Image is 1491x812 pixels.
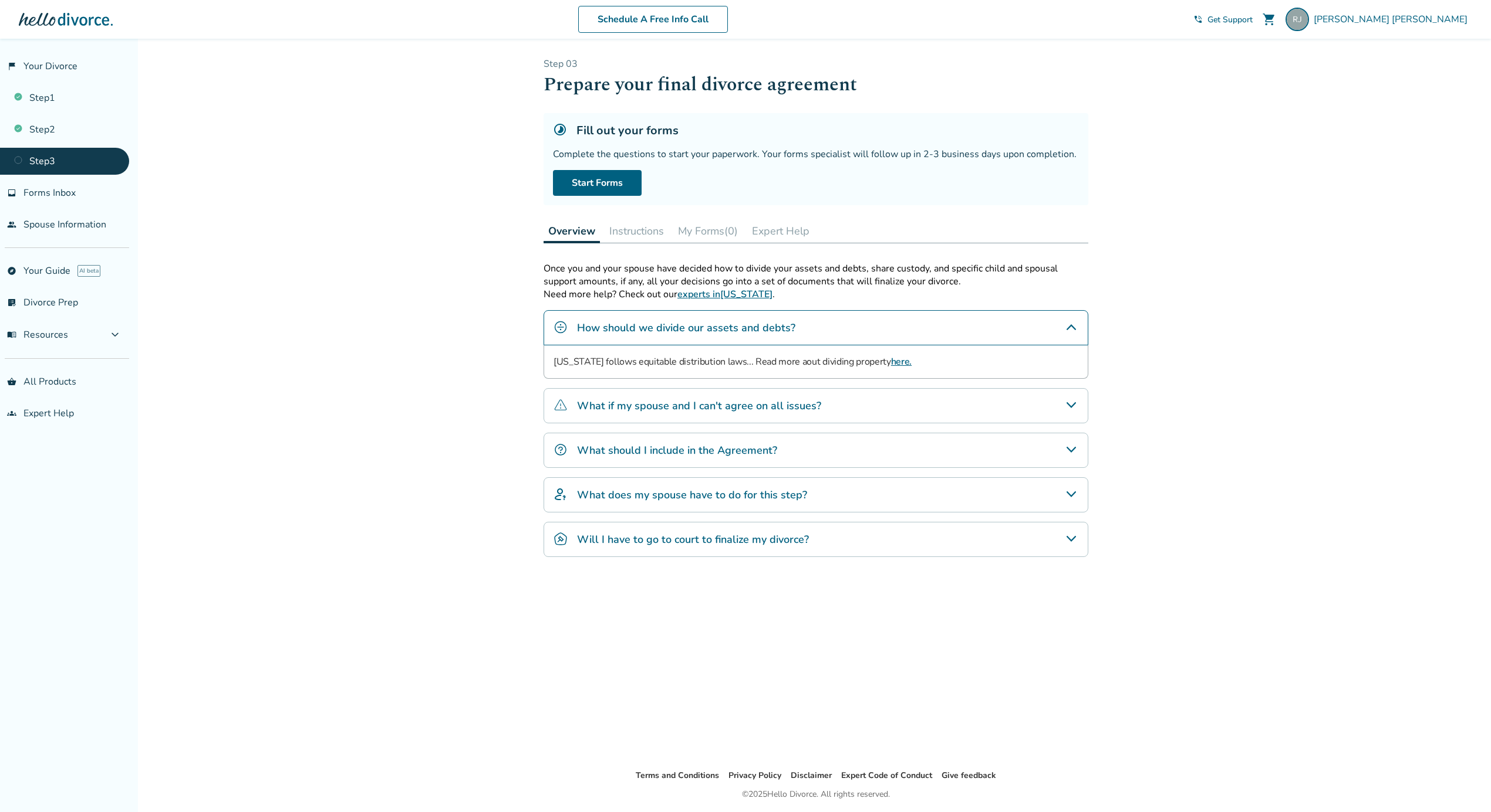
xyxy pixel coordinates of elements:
[544,70,1088,99] h1: Prepare your final divorce agreement
[7,220,16,229] span: people
[544,522,1088,557] div: Will I have to go to court to finalize my divorce?
[544,219,600,243] button: Overview
[544,388,1088,423] div: What if my spouse and I can't agree on all issues?
[7,409,16,418] span: groups
[544,433,1088,468] div: What should I include in the Agreement?
[577,532,809,547] h4: Will I have to go to court to finalize my divorce?
[841,770,932,781] a: Expert Code of Conduct
[7,330,16,339] span: menu_book
[1286,8,1309,31] img: becky.johnson2@q2.com
[554,320,568,334] img: How should we divide our assets and debts?
[554,398,568,412] img: What if my spouse and I can't agree on all issues?
[577,320,795,335] h4: How should we divide our assets and debts?
[791,769,832,783] li: Disclaimer
[677,288,773,301] a: experts in[US_STATE]
[576,123,679,138] h5: Fill out your forms
[636,770,719,781] a: Terms and Conditions
[1432,756,1491,812] iframe: Chat Widget
[1314,13,1472,26] span: [PERSON_NAME] [PERSON_NAME]
[108,328,122,342] span: expand_more
[1207,14,1253,25] span: Get Support
[554,532,568,546] img: Will I have to go to court to finalize my divorce?
[577,443,777,458] h4: What should I include in the Agreement?
[728,770,781,781] a: Privacy Policy
[673,219,743,243] button: My Forms(0)
[77,265,100,277] span: AI beta
[747,219,814,243] button: Expert Help
[554,443,568,457] img: What should I include in the Agreement?
[553,148,1079,161] div: Complete the questions to start your paperwork. Your forms specialist will follow up in 2-3 busin...
[553,170,642,196] a: Start Forms
[544,310,1088,345] div: How should we divide our assets and debts?
[7,62,16,71] span: flag_2
[7,298,16,307] span: list_alt_check
[544,477,1088,512] div: What does my spouse have to do for this step?
[7,377,16,386] span: shopping_basket
[23,186,76,199] span: Forms Inbox
[544,57,1088,70] p: Step 0 3
[7,266,16,276] span: explore
[891,355,912,368] a: here.
[7,328,68,341] span: Resources
[942,769,996,783] li: Give feedback
[544,262,1088,288] div: Once you and your spouse have decided how to divide your assets and debts, share custody, and spe...
[1193,15,1203,24] span: phone_in_talk
[1262,12,1276,26] span: shopping_cart
[577,398,821,413] h4: What if my spouse and I can't agree on all issues?
[1193,14,1253,25] a: phone_in_talkGet Support
[544,288,1088,301] p: Need more help? Check out our .
[742,787,890,801] div: © 2025 Hello Divorce. All rights reserved.
[554,487,568,501] img: What does my spouse have to do for this step?
[577,487,807,502] h4: What does my spouse have to do for this step?
[7,188,16,198] span: inbox
[578,6,728,33] a: Schedule A Free Info Call
[605,219,669,243] button: Instructions
[554,355,1078,369] p: [US_STATE] follows equitable distribution laws... Read more aout dividing property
